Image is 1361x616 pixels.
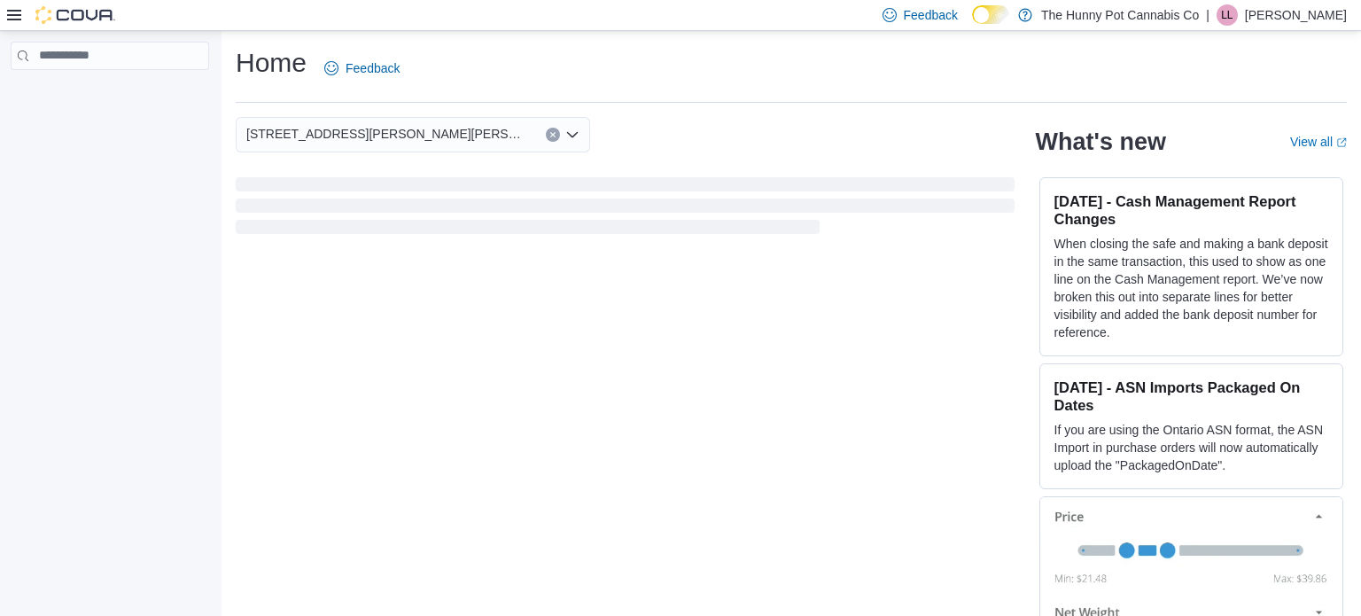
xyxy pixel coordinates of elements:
[11,74,209,116] nav: Complex example
[565,128,579,142] button: Open list of options
[236,45,307,81] h1: Home
[972,5,1009,24] input: Dark Mode
[904,6,958,24] span: Feedback
[1290,135,1347,149] a: View allExternal link
[1041,4,1199,26] p: The Hunny Pot Cannabis Co
[546,128,560,142] button: Clear input
[246,123,528,144] span: [STREET_ADDRESS][PERSON_NAME][PERSON_NAME]
[972,24,973,25] span: Dark Mode
[1054,235,1328,341] p: When closing the safe and making a bank deposit in the same transaction, this used to show as one...
[236,181,1015,238] span: Loading
[1336,137,1347,148] svg: External link
[1036,128,1166,156] h2: What's new
[35,6,115,24] img: Cova
[1054,421,1328,474] p: If you are using the Ontario ASN format, the ASN Import in purchase orders will now automatically...
[1217,4,1238,26] div: Laura Laskoski
[346,59,400,77] span: Feedback
[1245,4,1347,26] p: [PERSON_NAME]
[1054,378,1328,414] h3: [DATE] - ASN Imports Packaged On Dates
[1206,4,1209,26] p: |
[1054,192,1328,228] h3: [DATE] - Cash Management Report Changes
[317,51,407,86] a: Feedback
[1221,4,1233,26] span: LL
